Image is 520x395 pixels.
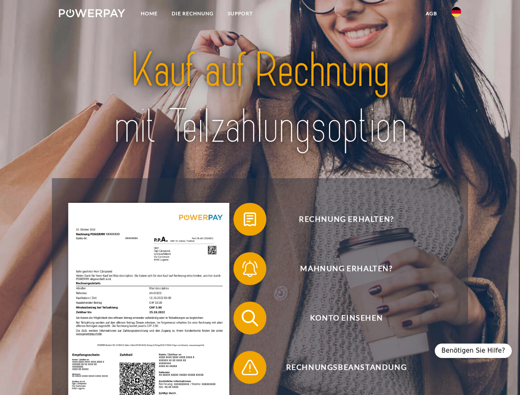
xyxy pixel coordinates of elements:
img: de [451,7,461,17]
span: Rechnungsbeanstandung [245,351,447,384]
button: Rechnungsbeanstandung [233,351,448,384]
img: qb_bell.svg [240,258,260,279]
span: Konto einsehen [245,302,447,335]
button: Konto einsehen [233,302,448,335]
a: agb [419,6,444,21]
a: SUPPORT [221,6,260,21]
img: qb_bill.svg [240,209,260,230]
span: Rechnung erhalten? [245,203,447,236]
img: qb_search.svg [240,308,260,328]
span: Mahnung erhalten? [245,252,447,285]
button: Mahnung erhalten? [233,252,448,285]
img: logo-powerpay-white.svg [59,9,125,17]
img: title-powerpay_de.svg [79,39,441,158]
a: Home [134,6,165,21]
a: DIE RECHNUNG [165,6,221,21]
iframe: Button to launch messaging window [487,362,513,388]
button: Rechnung erhalten? [233,203,448,236]
div: Benötigen Sie Hilfe? [435,344,512,358]
img: qb_warning.svg [240,357,260,378]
